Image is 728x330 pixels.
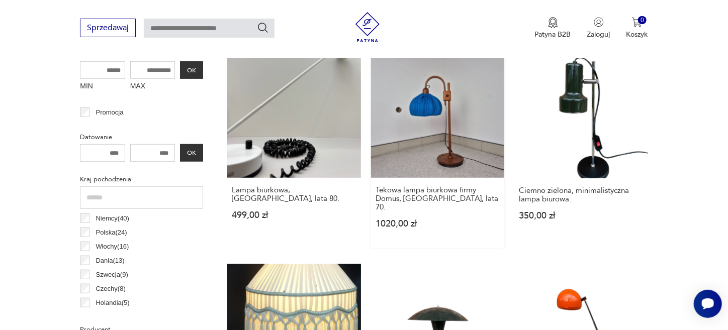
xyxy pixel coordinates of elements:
button: OK [180,61,203,79]
img: Ikonka użytkownika [594,17,604,27]
button: 0Koszyk [626,17,648,39]
h3: Tekowa lampa biurkowa firmy Domus, [GEOGRAPHIC_DATA], lata 70. [376,186,500,211]
img: Patyna - sklep z meblami i dekoracjami vintage [352,12,383,42]
p: Koszyk [626,30,648,39]
p: Holandia ( 5 ) [96,297,130,308]
p: 1020,00 zł [376,219,500,228]
div: 0 [638,16,647,25]
p: Czechy ( 8 ) [96,283,126,294]
a: Tekowa lampa biurkowa firmy Domus, Niemcy, lata 70.Tekowa lampa biurkowa firmy Domus, [GEOGRAPHIC... [371,45,504,248]
button: OK [180,144,203,162]
p: Dania ( 13 ) [96,255,125,266]
button: Szukaj [257,22,269,34]
a: Ciemno zielona, minimalistyczna lampa biurowa.Ciemno zielona, minimalistyczna lampa biurowa.350,0... [514,45,648,248]
p: Szwecja ( 9 ) [96,269,128,280]
a: Lampa biurkowa, Włochy, lata 80.Lampa biurkowa, [GEOGRAPHIC_DATA], lata 80.499,00 zł [227,45,360,248]
p: Włochy ( 16 ) [96,241,129,252]
iframe: Smartsupp widget button [694,290,722,318]
p: Kraj pochodzenia [80,174,203,185]
button: Patyna B2B [535,17,571,39]
p: Polska ( 24 ) [96,227,127,238]
a: Sprzedawaj [80,25,136,32]
p: [GEOGRAPHIC_DATA] ( 4 ) [96,311,172,322]
p: 499,00 zł [232,211,356,219]
p: 350,00 zł [519,211,644,220]
h3: Lampa biurkowa, [GEOGRAPHIC_DATA], lata 80. [232,186,356,203]
p: Niemcy ( 40 ) [96,213,130,224]
a: Ikona medaluPatyna B2B [535,17,571,39]
label: MAX [130,79,175,95]
p: Promocja [96,107,124,118]
p: Zaloguj [587,30,610,39]
button: Zaloguj [587,17,610,39]
h3: Ciemno zielona, minimalistyczna lampa biurowa. [519,186,644,203]
img: Ikona koszyka [632,17,642,27]
label: MIN [80,79,125,95]
p: Patyna B2B [535,30,571,39]
button: Sprzedawaj [80,19,136,37]
p: Datowanie [80,132,203,143]
img: Ikona medalu [548,17,558,28]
